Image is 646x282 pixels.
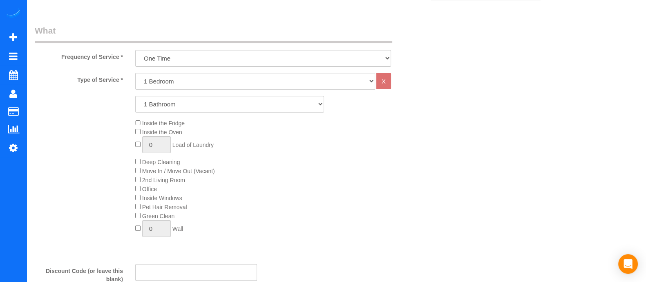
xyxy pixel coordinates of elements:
span: Green Clean [142,213,174,219]
span: 2nd Living Room [142,177,185,183]
span: Deep Cleaning [142,159,180,165]
span: Inside Windows [142,195,182,201]
label: Frequency of Service * [29,50,129,61]
span: Inside the Fridge [142,120,185,126]
span: Wall [172,226,183,232]
img: Automaid Logo [5,8,21,20]
span: Office [142,186,157,192]
span: Load of Laundry [172,142,214,148]
span: Move In / Move Out (Vacant) [142,168,215,174]
div: Open Intercom Messenger [618,254,638,274]
label: Type of Service * [29,73,129,84]
span: Pet Hair Removal [142,204,187,210]
span: Inside the Oven [142,129,182,135]
legend: What [35,25,392,43]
